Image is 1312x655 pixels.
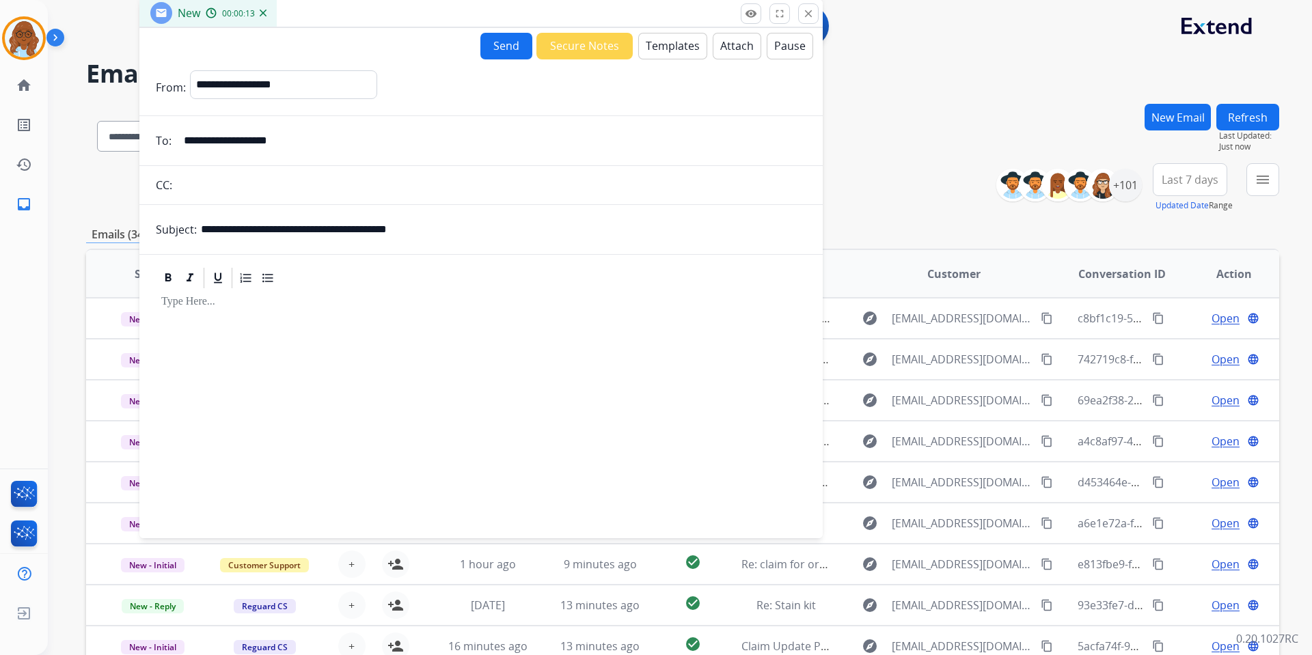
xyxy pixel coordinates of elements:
[1156,199,1233,211] span: Range
[1078,311,1281,326] span: c8bf1c19-5634-4014-be1d-6f05fc9dae8d
[1152,394,1164,406] mat-icon: content_copy
[1109,169,1142,201] div: +101
[1212,515,1240,531] span: Open
[1152,517,1164,529] mat-icon: content_copy
[208,268,228,288] div: Underline
[1247,599,1259,611] mat-icon: language
[1212,351,1240,367] span: Open
[685,595,701,611] mat-icon: check_circle
[1152,558,1164,570] mat-icon: content_copy
[892,638,1033,654] span: [EMAIL_ADDRESS][DOMAIN_NAME]
[86,226,159,243] p: Emails (342)
[387,638,404,654] mat-icon: person_add
[460,557,516,572] span: 1 hour ago
[741,557,902,572] span: Re: claim for order #460457422
[1219,141,1279,152] span: Just now
[1041,558,1053,570] mat-icon: content_copy
[236,268,256,288] div: Ordered List
[121,353,184,367] span: New - Initial
[1152,476,1164,488] mat-icon: content_copy
[222,8,255,19] span: 00:00:13
[1152,353,1164,365] mat-icon: content_copy
[745,8,757,20] mat-icon: remove_red_eye
[1156,200,1209,211] button: Updated Date
[1041,517,1053,529] mat-icon: content_copy
[1212,556,1240,572] span: Open
[713,33,761,59] button: Attach
[348,597,355,613] span: +
[448,639,528,654] span: 16 minutes ago
[1247,394,1259,406] mat-icon: language
[1145,104,1211,130] button: New Email
[1247,476,1259,488] mat-icon: language
[220,558,309,572] span: Customer Support
[1212,597,1240,613] span: Open
[338,551,366,578] button: +
[1212,638,1240,654] span: Open
[122,599,184,613] span: New - Reply
[121,476,184,490] span: New - Initial
[892,556,1033,572] span: [EMAIL_ADDRESS][DOMAIN_NAME]
[121,558,184,572] span: New - Initial
[774,8,786,20] mat-icon: fullscreen
[156,133,172,149] p: To:
[1216,104,1279,130] button: Refresh
[892,474,1033,490] span: [EMAIL_ADDRESS][DOMAIN_NAME]
[121,394,184,408] span: New - Initial
[564,557,637,572] span: 9 minutes ago
[756,598,816,613] span: Re: Stain kit
[1041,435,1053,447] mat-icon: content_copy
[387,556,404,572] mat-icon: person_add
[1041,353,1053,365] mat-icon: content_copy
[892,392,1033,408] span: [EMAIL_ADDRESS][DOMAIN_NAME]
[158,268,178,288] div: Bold
[258,268,278,288] div: Bullet List
[234,599,296,613] span: Reguard CS
[16,156,32,173] mat-icon: history
[892,351,1033,367] span: [EMAIL_ADDRESS][DOMAIN_NAME]
[1041,394,1053,406] mat-icon: content_copy
[156,79,186,96] p: From:
[536,33,633,59] button: Secure Notes
[1153,163,1227,196] button: Last 7 days
[1247,435,1259,447] mat-icon: language
[1078,557,1280,572] span: e813fbe9-f91c-4c9b-8e16-a244b187fccb
[767,33,813,59] button: Pause
[1152,312,1164,324] mat-icon: content_copy
[234,640,296,654] span: Reguard CS
[927,266,981,282] span: Customer
[862,556,878,572] mat-icon: explore
[5,19,43,57] img: avatar
[560,598,640,613] span: 13 minutes ago
[892,515,1033,531] span: [EMAIL_ADDRESS][DOMAIN_NAME]
[1152,599,1164,611] mat-icon: content_copy
[1212,392,1240,408] span: Open
[1255,171,1271,188] mat-icon: menu
[1219,130,1279,141] span: Last Updated:
[86,60,1279,87] h2: Emails
[135,266,170,282] span: Status
[685,554,701,570] mat-icon: check_circle
[1212,433,1240,449] span: Open
[892,597,1033,613] span: [EMAIL_ADDRESS][DOMAIN_NAME]
[741,639,924,654] span: Claim Update Please! Please HELP!!!
[471,598,505,613] span: [DATE]
[1041,599,1053,611] mat-icon: content_copy
[1162,177,1218,182] span: Last 7 days
[387,597,404,613] mat-icon: person_add
[156,177,172,193] p: CC:
[862,597,878,613] mat-icon: explore
[338,591,366,619] button: +
[892,310,1033,326] span: [EMAIL_ADDRESS][DOMAIN_NAME]
[1078,475,1291,490] span: d453464e-d771-4aee-9769-1b7d02255193
[178,5,200,20] span: New
[1078,639,1279,654] span: 5acfa74f-98a0-4500-a5f1-613ea892720a
[1078,266,1166,282] span: Conversation ID
[862,474,878,490] mat-icon: explore
[862,433,878,449] mat-icon: explore
[16,117,32,133] mat-icon: list_alt
[348,556,355,572] span: +
[685,636,701,652] mat-icon: check_circle
[862,351,878,367] mat-icon: explore
[862,392,878,408] mat-icon: explore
